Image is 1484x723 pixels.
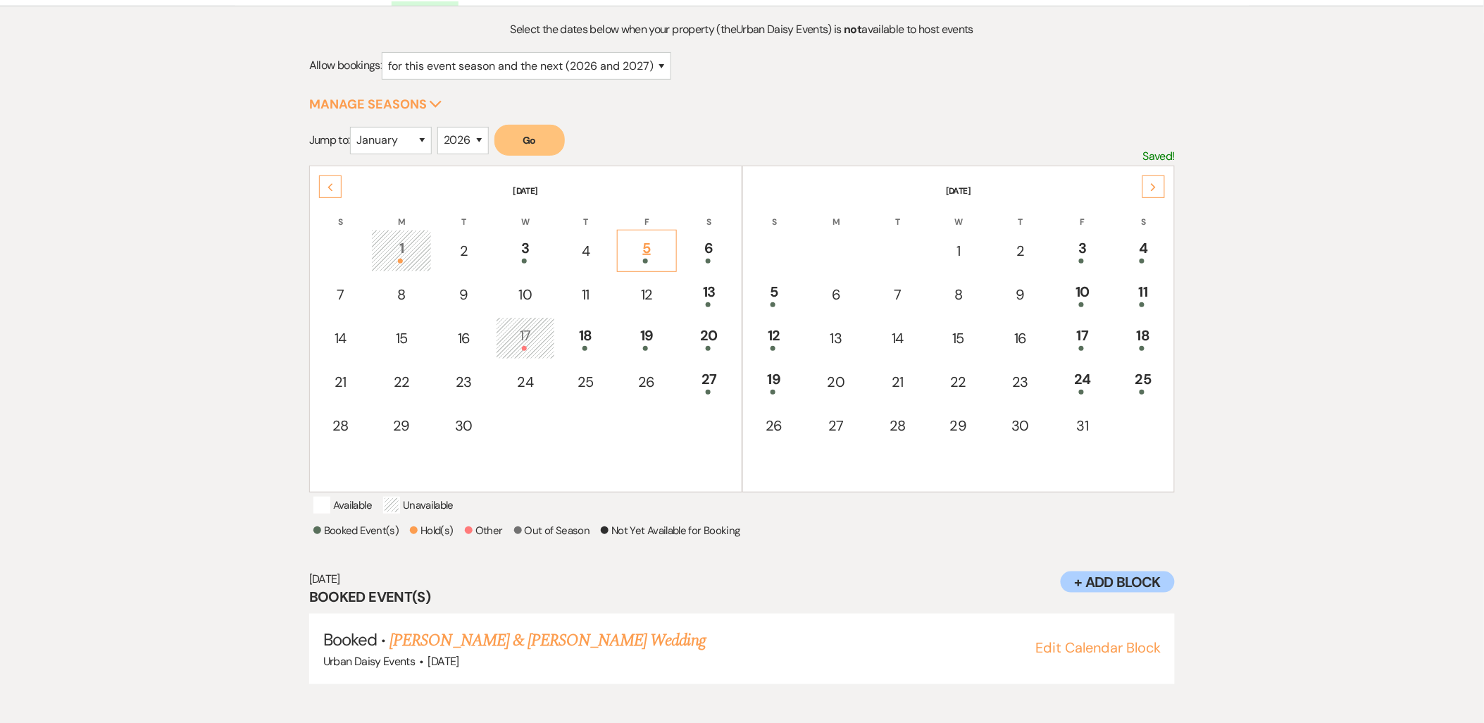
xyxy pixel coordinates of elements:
div: 9 [441,284,487,305]
div: 14 [319,328,363,349]
div: 11 [1122,281,1165,307]
th: T [868,199,927,228]
div: 4 [564,240,608,261]
div: 10 [504,284,547,305]
div: 3 [1061,237,1105,264]
div: 13 [813,328,859,349]
div: 29 [936,415,980,436]
div: 21 [319,371,363,393]
div: 28 [876,415,919,436]
p: Saved! [1143,147,1175,166]
span: Urban Daisy Events [323,654,415,669]
div: 30 [997,415,1043,436]
div: 6 [686,237,732,264]
p: Select the dates below when your property (the Urban Daisy Events ) is available to host events [418,20,1067,39]
span: [DATE] [428,654,459,669]
th: F [617,199,678,228]
h3: Booked Event(s) [309,587,1175,607]
div: 27 [686,369,732,395]
span: Jump to: [309,132,350,147]
div: 22 [936,371,980,393]
a: [PERSON_NAME] & [PERSON_NAME] Wedding [389,628,705,653]
p: Out of Season [514,522,590,539]
th: [DATE] [744,168,1173,197]
strong: not [844,22,862,37]
th: S [311,199,370,228]
div: 5 [752,281,797,307]
th: W [928,199,988,228]
button: + Add Block [1061,571,1175,593]
div: 20 [686,325,732,351]
div: 6 [813,284,859,305]
div: 30 [441,415,487,436]
p: Available [313,497,372,514]
div: 23 [997,371,1043,393]
div: 7 [319,284,363,305]
div: 14 [876,328,919,349]
th: M [371,199,432,228]
div: 20 [813,371,859,393]
div: 8 [936,284,980,305]
div: 28 [319,415,363,436]
div: 12 [625,284,670,305]
div: 24 [504,371,547,393]
div: 10 [1061,281,1105,307]
th: S [744,199,804,228]
th: F [1053,199,1113,228]
div: 12 [752,325,797,351]
div: 22 [379,371,424,393]
th: W [496,199,555,228]
div: 17 [504,325,547,351]
div: 11 [564,284,608,305]
div: 26 [625,371,670,393]
div: 17 [1061,325,1105,351]
div: 1 [936,240,980,261]
div: 5 [625,237,670,264]
div: 26 [752,415,797,436]
div: 4 [1122,237,1165,264]
p: Not Yet Available for Booking [601,522,740,539]
th: T [433,199,494,228]
p: Booked Event(s) [313,522,399,539]
div: 19 [625,325,670,351]
th: M [806,199,867,228]
div: 27 [813,415,859,436]
div: 15 [936,328,980,349]
div: 19 [752,369,797,395]
button: Manage Seasons [309,98,442,111]
th: T [556,199,616,228]
div: 29 [379,415,424,436]
div: 1 [379,237,424,264]
p: Hold(s) [410,522,454,539]
div: 13 [686,281,732,307]
div: 15 [379,328,424,349]
p: Other [465,522,503,539]
div: 9 [997,284,1043,305]
div: 16 [441,328,487,349]
div: 16 [997,328,1043,349]
th: S [1114,199,1173,228]
div: 3 [504,237,547,264]
div: 18 [1122,325,1165,351]
th: [DATE] [311,168,740,197]
p: Unavailable [383,497,454,514]
div: 2 [441,240,487,261]
h6: [DATE] [309,571,1175,587]
div: 18 [564,325,608,351]
button: Edit Calendar Block [1035,641,1161,655]
span: Allow bookings: [309,58,382,73]
div: 25 [564,371,608,393]
button: Go [494,125,565,156]
span: Booked [323,629,377,650]
div: 8 [379,284,424,305]
div: 25 [1122,369,1165,395]
div: 21 [876,371,919,393]
div: 23 [441,371,487,393]
div: 2 [997,240,1043,261]
th: S [678,199,740,228]
div: 24 [1061,369,1105,395]
div: 7 [876,284,919,305]
div: 31 [1061,415,1105,436]
th: T [990,199,1051,228]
